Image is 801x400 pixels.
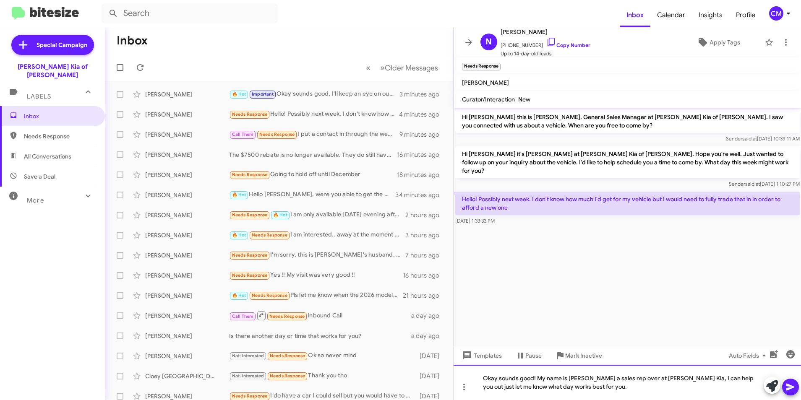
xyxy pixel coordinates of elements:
div: a day ago [411,332,446,340]
div: Ok so never mind [229,351,415,361]
span: Sender [DATE] 1:10:27 PM [728,181,799,187]
span: Needs Response [252,293,287,298]
span: Inbox [24,112,95,120]
div: The $7500 rebate is no longer available. They do still have rebates from Kia. [229,151,397,159]
div: [PERSON_NAME] [145,110,229,119]
div: Going to hold off until December [229,170,397,179]
div: [PERSON_NAME] [145,130,229,139]
div: I put a contact in through the website for a used vehicle. I don't need brand new, but I have a c... [229,130,399,139]
div: a day ago [411,312,446,320]
span: All Conversations [24,152,71,161]
button: Previous [361,59,376,76]
span: Up to 14-day-old leads [501,49,590,58]
div: [PERSON_NAME] [145,352,229,360]
div: [PERSON_NAME] [145,291,229,300]
span: Inbox [620,3,650,27]
div: [PERSON_NAME] [145,171,229,179]
div: [PERSON_NAME] [145,191,229,199]
span: More [27,197,44,204]
span: Older Messages [385,63,438,73]
div: [DATE] [415,352,446,360]
span: » [380,62,385,73]
div: [PERSON_NAME] [145,251,229,260]
div: Pls let me know when the 2026 models will be available [229,291,403,300]
div: I'm sorry, this is [PERSON_NAME]'s husband, [PERSON_NAME]. I'm the one who drives the forte daily... [229,250,405,260]
button: Next [375,59,443,76]
div: 3 hours ago [405,231,446,239]
div: 7 hours ago [405,251,446,260]
span: Needs Response [232,212,268,218]
span: Not-Interested [232,353,264,358]
span: Needs Response [232,393,268,399]
span: Needs Response [269,314,305,319]
button: Templates [454,348,509,363]
span: [PERSON_NAME] [501,27,590,37]
div: 34 minutes ago [396,191,446,199]
span: Auto Fields [729,348,769,363]
p: Hi [PERSON_NAME] this is [PERSON_NAME], General Sales Manager at [PERSON_NAME] Kia of [PERSON_NAM... [455,109,800,133]
div: 2 hours ago [405,211,446,219]
span: Needs Response [232,252,268,258]
span: Needs Response [232,273,268,278]
div: I am only available [DATE] evening after 6:00pm. Does that work for you? [229,210,405,220]
span: Curator/Interaction [462,96,515,103]
div: Is there another day or time that works for you? [229,332,411,340]
span: Apply Tags [710,35,740,50]
span: Call Them [232,314,254,319]
div: Inbound Call [229,310,411,321]
span: 🔥 Hot [232,192,246,197]
span: said at [742,135,757,142]
div: [PERSON_NAME] [145,271,229,280]
span: Important [252,91,274,97]
div: 4 minutes ago [399,110,446,119]
div: Hello! Possibly next week. I don't know how much I'd get for my vehicle but I would need to fully... [229,109,399,119]
span: New [518,96,530,103]
span: Mark Inactive [565,348,602,363]
div: Hello [PERSON_NAME], were you able to get the vin to the mitsubishi? [229,190,396,200]
input: Search [102,3,278,23]
span: [PERSON_NAME] [462,79,509,86]
span: Needs Response [270,353,305,358]
div: I am interested.. away at the moment maybe later October [229,230,405,240]
span: Not-Interested [232,373,264,379]
a: Special Campaign [11,35,94,55]
span: said at [745,181,759,187]
span: 🔥 Hot [232,293,246,298]
span: Call Them [232,132,254,137]
span: Needs Response [24,132,95,140]
span: Needs Response [232,172,268,177]
div: CM [769,6,783,21]
a: Profile [729,3,762,27]
span: 🔥 Hot [273,212,287,218]
span: Needs Response [259,132,295,137]
button: Mark Inactive [548,348,609,363]
span: Special Campaign [37,41,87,49]
a: Calendar [650,3,692,27]
span: Sender [DATE] 10:39:11 AM [725,135,799,142]
div: [PERSON_NAME] [145,90,229,99]
button: CM [762,6,792,21]
span: [DATE] 1:33:33 PM [455,218,495,224]
span: Pause [525,348,542,363]
span: Labels [27,93,51,100]
span: Save a Deal [24,172,55,181]
div: 16 hours ago [403,271,446,280]
small: Needs Response [462,63,501,70]
span: [PHONE_NUMBER] [501,37,590,49]
div: 3 minutes ago [399,90,446,99]
button: Auto Fields [722,348,776,363]
span: 🔥 Hot [232,232,246,238]
div: Yes !! My visit was very good !! [229,270,403,280]
a: Insights [692,3,729,27]
span: 🔥 Hot [232,91,246,97]
a: Copy Number [546,42,590,48]
div: [PERSON_NAME] [145,332,229,340]
div: 9 minutes ago [399,130,446,139]
div: Cloey [GEOGRAPHIC_DATA] [145,372,229,380]
p: Hi [PERSON_NAME] it's [PERSON_NAME] at [PERSON_NAME] Kia of [PERSON_NAME]. Hope you're well. Just... [455,146,800,178]
div: [PERSON_NAME] [145,211,229,219]
div: 16 minutes ago [397,151,446,159]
